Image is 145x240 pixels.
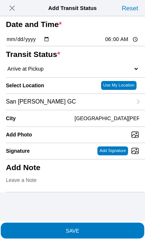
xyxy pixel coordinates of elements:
span: San [PERSON_NAME] GC [6,98,76,105]
ion-button: SAVE [1,223,144,239]
ion-label: Date and Time [6,20,136,29]
ion-button: Reset [120,2,140,14]
label: Select Location [6,82,44,88]
ion-label: Transit Status [6,50,136,59]
label: Signature [6,148,30,154]
ion-button: Use My Location [101,81,137,90]
ion-label: City [6,115,72,121]
ion-button: Add Signature [97,146,128,155]
ion-label: Add Note [6,163,136,172]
